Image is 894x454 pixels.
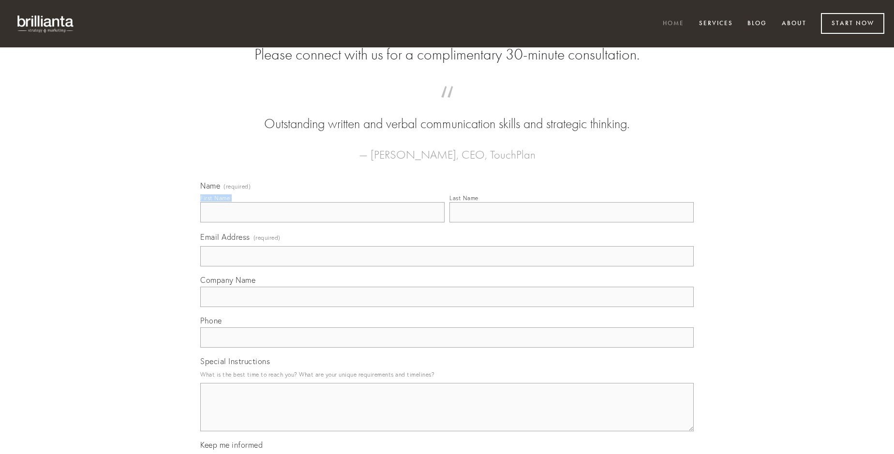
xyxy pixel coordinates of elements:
[200,45,694,64] h2: Please connect with us for a complimentary 30-minute consultation.
[200,356,270,366] span: Special Instructions
[216,96,678,133] blockquote: Outstanding written and verbal communication skills and strategic thinking.
[200,232,250,242] span: Email Address
[200,181,220,190] span: Name
[741,16,773,32] a: Blog
[449,194,478,202] div: Last Name
[10,10,82,38] img: brillianta - research, strategy, marketing
[693,16,739,32] a: Services
[200,440,263,450] span: Keep me informed
[223,184,251,190] span: (required)
[821,13,884,34] a: Start Now
[200,316,222,325] span: Phone
[200,275,255,285] span: Company Name
[253,231,281,244] span: (required)
[775,16,813,32] a: About
[656,16,690,32] a: Home
[200,368,694,381] p: What is the best time to reach you? What are your unique requirements and timelines?
[216,133,678,164] figcaption: — [PERSON_NAME], CEO, TouchPlan
[216,96,678,115] span: “
[200,194,230,202] div: First Name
